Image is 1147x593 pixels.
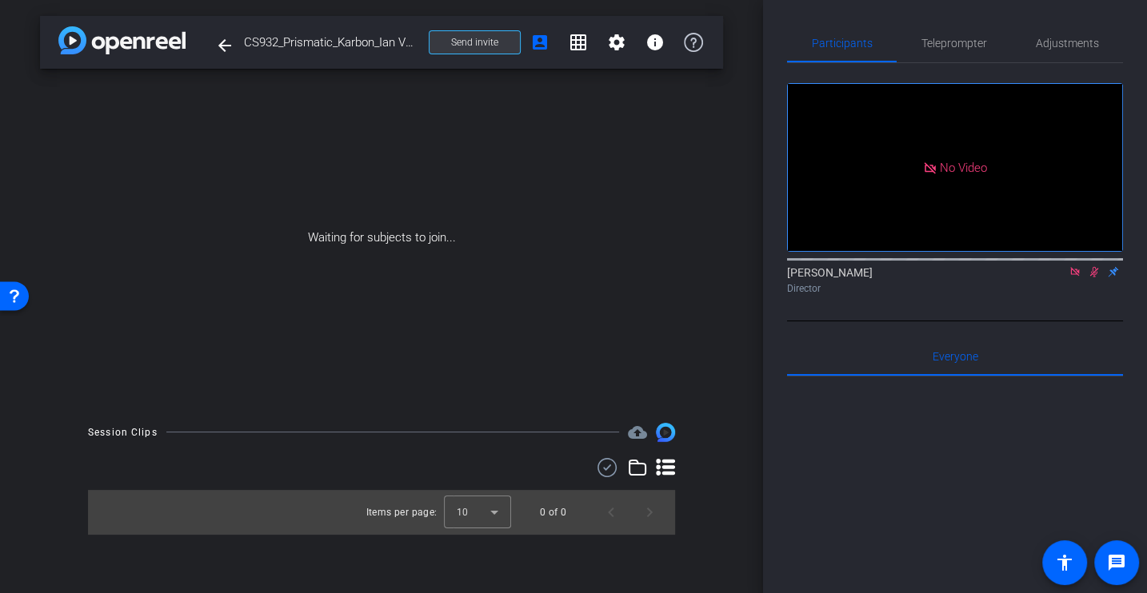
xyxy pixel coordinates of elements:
span: CS932_Prismatic_Karbon_Ian Vacin [244,26,419,58]
div: Waiting for subjects to join... [40,69,723,407]
div: [PERSON_NAME] [787,265,1123,296]
div: Session Clips [88,424,158,440]
button: Send invite [429,30,521,54]
span: Everyone [933,351,978,362]
span: No Video [940,160,987,174]
mat-icon: cloud_upload [628,423,647,442]
div: Items per page: [366,504,438,520]
span: Teleprompter [921,38,987,49]
div: 0 of 0 [540,504,566,520]
mat-icon: settings [607,33,626,52]
mat-icon: info [645,33,665,52]
span: Destinations for your clips [628,423,647,442]
mat-icon: grid_on [569,33,588,52]
mat-icon: account_box [530,33,550,52]
span: Adjustments [1036,38,1099,49]
span: Participants [812,38,873,49]
button: Previous page [592,493,630,531]
button: Next page [630,493,669,531]
img: app-logo [58,26,186,54]
div: Director [787,281,1123,296]
mat-icon: arrow_back [215,36,234,55]
mat-icon: accessibility [1055,553,1074,572]
mat-icon: message [1107,553,1126,572]
img: Session clips [656,423,675,442]
span: Send invite [451,36,498,49]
